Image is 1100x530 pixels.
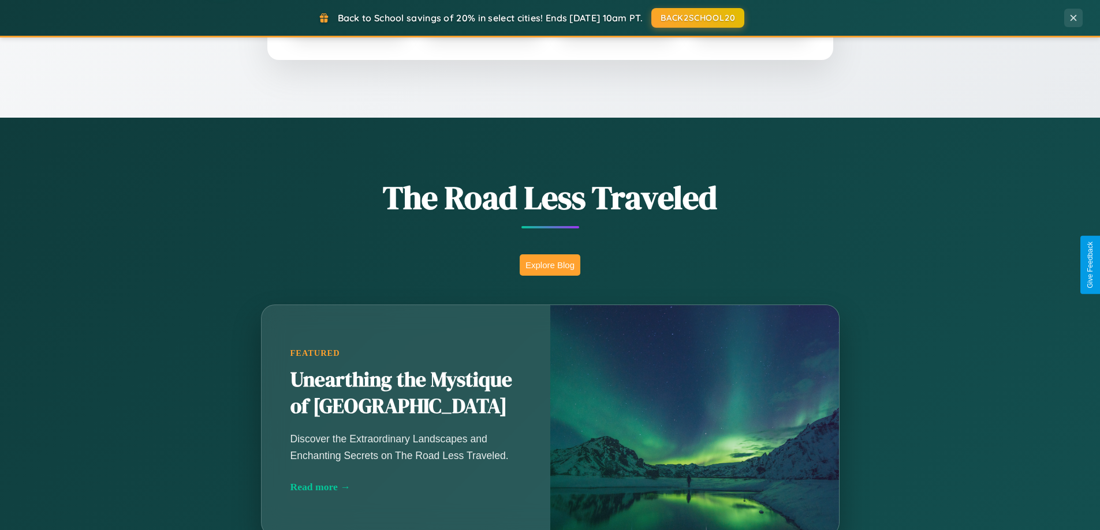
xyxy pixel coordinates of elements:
[290,481,521,493] div: Read more →
[651,8,744,28] button: BACK2SCHOOL20
[290,348,521,358] div: Featured
[290,431,521,463] p: Discover the Extraordinary Landscapes and Enchanting Secrets on The Road Less Traveled.
[520,254,580,276] button: Explore Blog
[290,367,521,420] h2: Unearthing the Mystique of [GEOGRAPHIC_DATA]
[1086,242,1094,288] div: Give Feedback
[204,175,897,220] h1: The Road Less Traveled
[338,12,643,24] span: Back to School savings of 20% in select cities! Ends [DATE] 10am PT.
